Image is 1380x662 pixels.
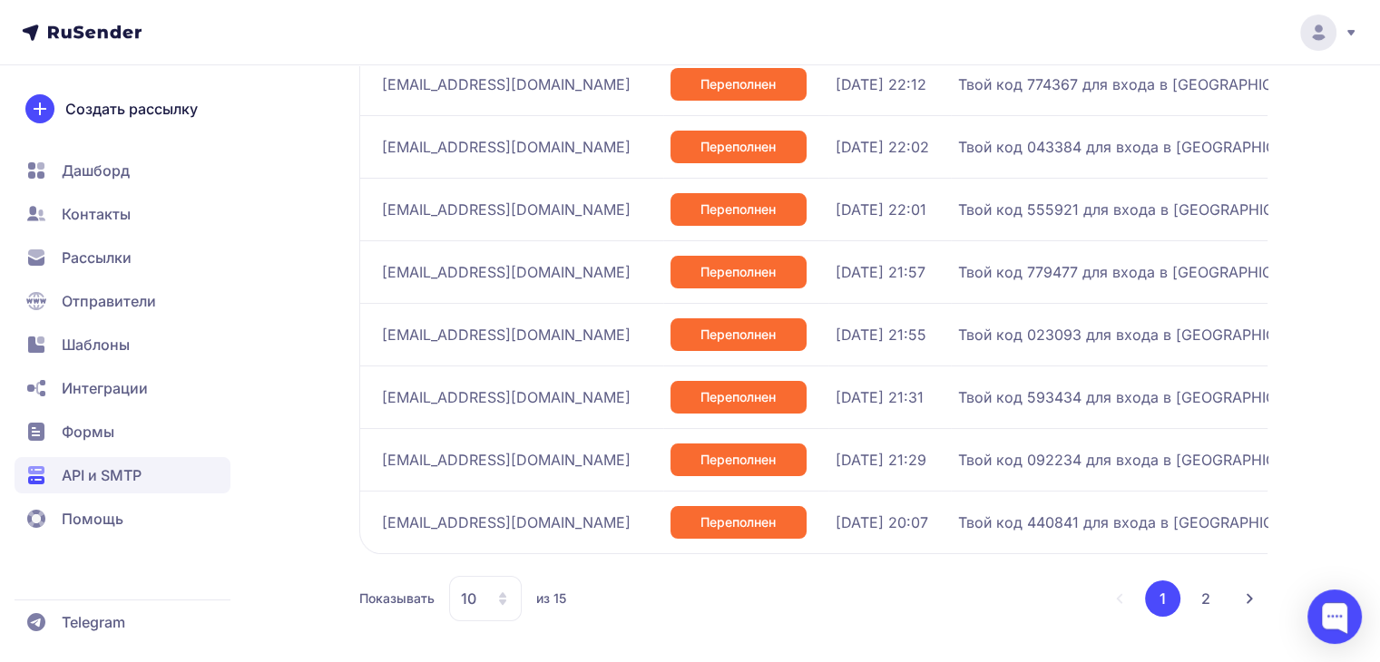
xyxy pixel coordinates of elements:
[62,377,148,399] span: Интеграции
[958,386,1326,408] span: Твой код 593434 для входа в [GEOGRAPHIC_DATA]
[382,449,631,471] span: [EMAIL_ADDRESS][DOMAIN_NAME]
[700,263,776,281] span: Переполнен
[382,136,631,158] span: [EMAIL_ADDRESS][DOMAIN_NAME]
[62,160,130,181] span: Дашборд
[700,451,776,469] span: Переполнен
[700,200,776,219] span: Переполнен
[382,199,631,220] span: [EMAIL_ADDRESS][DOMAIN_NAME]
[536,589,566,608] span: из 15
[382,73,631,95] span: [EMAIL_ADDRESS][DOMAIN_NAME]
[1188,580,1224,617] button: 2
[958,73,1322,95] span: Твой код 774367 для входа в [GEOGRAPHIC_DATA]
[700,513,776,531] span: Переполнен
[700,138,776,156] span: Переполнен
[382,511,631,533] span: [EMAIL_ADDRESS][DOMAIN_NAME]
[836,324,926,346] span: [DATE] 21:55
[62,508,123,530] span: Помощь
[836,511,928,533] span: [DATE] 20:07
[836,449,926,471] span: [DATE] 21:29
[382,261,631,283] span: [EMAIL_ADDRESS][DOMAIN_NAME]
[836,136,929,158] span: [DATE] 22:02
[700,388,776,406] span: Переполнен
[958,261,1322,283] span: Твой код 779477 для входа в [GEOGRAPHIC_DATA]
[62,203,131,225] span: Контакты
[382,324,631,346] span: [EMAIL_ADDRESS][DOMAIN_NAME]
[62,611,125,633] span: Telegram
[958,199,1323,220] span: Твой код 555921 для входа в [GEOGRAPHIC_DATA]
[382,386,631,408] span: [EMAIL_ADDRESS][DOMAIN_NAME]
[958,136,1326,158] span: Твой код 043384 для входа в [GEOGRAPHIC_DATA]
[62,464,142,486] span: API и SMTP
[958,324,1326,346] span: Твой код 023093 для входа в [GEOGRAPHIC_DATA]
[62,421,114,443] span: Формы
[836,199,926,220] span: [DATE] 22:01
[359,589,435,608] span: Показывать
[836,386,924,408] span: [DATE] 21:31
[836,261,925,283] span: [DATE] 21:57
[958,449,1326,471] span: Твой код 092234 для входа в [GEOGRAPHIC_DATA]
[62,247,132,268] span: Рассылки
[62,334,130,355] span: Шаблоны
[958,511,1323,533] span: Твой код 440841 для входа в [GEOGRAPHIC_DATA]
[1145,580,1180,617] button: 1
[461,588,476,609] span: 10
[65,98,198,120] span: Создать рассылку
[700,326,776,344] span: Переполнен
[700,75,776,93] span: Переполнен
[836,73,926,95] span: [DATE] 22:12
[15,604,230,640] a: Telegram
[62,290,156,312] span: Отправители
